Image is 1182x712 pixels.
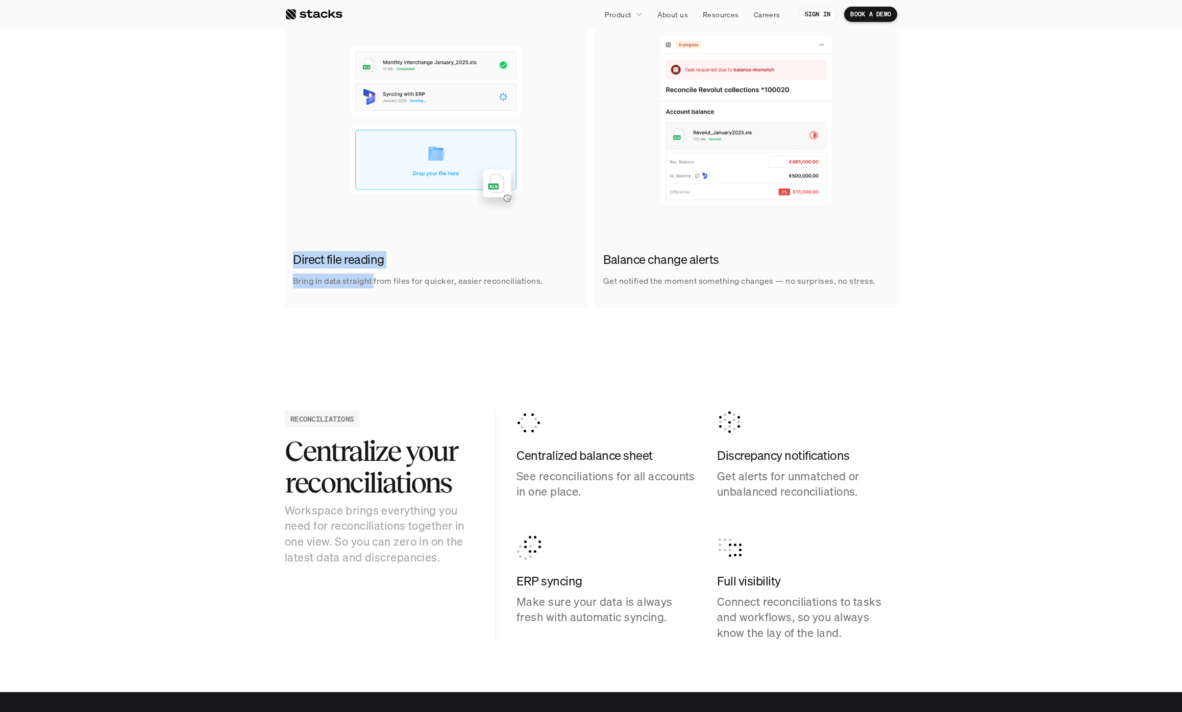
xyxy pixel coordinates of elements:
a: BOOK A DEMO [844,7,897,22]
a: Resources [697,5,745,23]
p: SIGN IN [805,11,831,18]
p: See reconciliations for all accounts in one place. [516,469,697,500]
a: SIGN IN [799,7,837,22]
h4: Full visibility [717,573,897,590]
p: About us [657,9,688,20]
p: Bring in data straight from files for quicker, easier reconciliations. [293,274,543,288]
p: Connect reconciliations to tasks and workflows, so you always know the lay of the land. [717,594,897,641]
a: About us [651,5,694,23]
p: BOOK A DEMO [850,11,891,18]
h4: Centralized balance sheet [516,447,697,464]
h2: RECONCILIATIONS [290,413,354,424]
h2: Balance change alerts [603,251,884,268]
a: Privacy Policy [120,194,165,202]
p: Careers [754,9,780,20]
h2: Direct file reading [293,251,574,268]
p: Resources [703,9,739,20]
h2: Centralize your reconciliations [285,435,475,498]
h4: Discrepancy notifications [717,447,897,464]
p: Get notified the moment something changes — no surprises, no stress. [603,274,876,288]
h4: ERP syncing [516,573,697,590]
p: Make sure your data is always fresh with automatic syncing. [516,594,697,626]
p: Product [605,9,632,20]
p: Get alerts for unmatched or unbalanced reconciliations. [717,469,897,500]
a: Careers [748,5,786,23]
p: Workspace brings everything you need for reconciliations together in one view. So you can zero in... [285,503,475,566]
